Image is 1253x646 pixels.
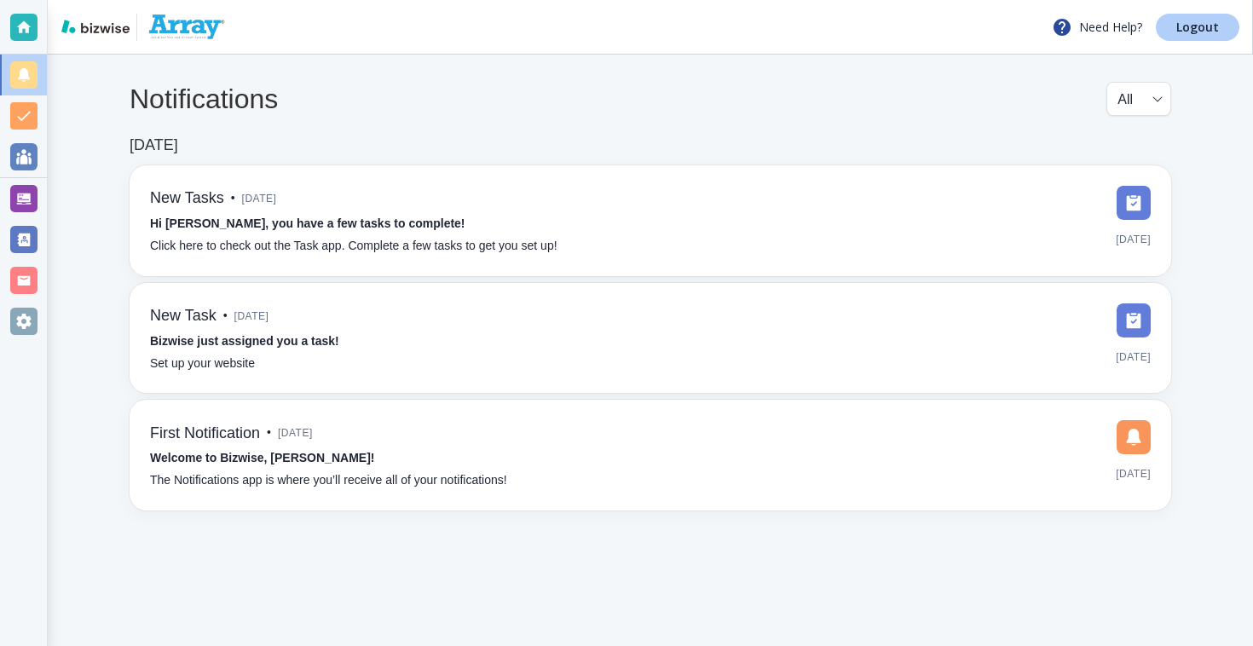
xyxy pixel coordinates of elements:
[150,471,507,490] p: The Notifications app is where you’ll receive all of your notifications!
[1176,21,1219,33] p: Logout
[1116,461,1151,487] span: [DATE]
[1116,344,1151,370] span: [DATE]
[150,307,217,326] h6: New Task
[150,237,557,256] p: Click here to check out the Task app. Complete a few tasks to get you set up!
[144,14,225,41] img: ARRAY Solid Surface Shower Systems
[234,303,269,329] span: [DATE]
[223,307,228,326] p: •
[150,334,339,348] strong: Bizwise just assigned you a task!
[267,424,271,442] p: •
[130,83,278,115] h4: Notifications
[130,400,1171,510] a: First Notification•[DATE]Welcome to Bizwise, [PERSON_NAME]!The Notifications app is where you’ll ...
[61,20,130,33] img: bizwise
[130,165,1171,276] a: New Tasks•[DATE]Hi [PERSON_NAME], you have a few tasks to complete!Click here to check out the Ta...
[150,216,465,230] strong: Hi [PERSON_NAME], you have a few tasks to complete!
[150,189,224,208] h6: New Tasks
[1117,83,1160,115] div: All
[1117,303,1151,337] img: DashboardSidebarTasks.svg
[150,355,255,373] p: Set up your website
[130,283,1171,394] a: New Task•[DATE]Bizwise just assigned you a task!Set up your website[DATE]
[150,451,374,464] strong: Welcome to Bizwise, [PERSON_NAME]!
[130,136,178,155] h6: [DATE]
[278,420,313,446] span: [DATE]
[1156,14,1239,41] a: Logout
[1117,420,1151,454] img: DashboardSidebarNotification.svg
[242,186,277,211] span: [DATE]
[1052,17,1142,37] p: Need Help?
[231,189,235,208] p: •
[150,424,260,443] h6: First Notification
[1116,227,1151,252] span: [DATE]
[1117,186,1151,220] img: DashboardSidebarTasks.svg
